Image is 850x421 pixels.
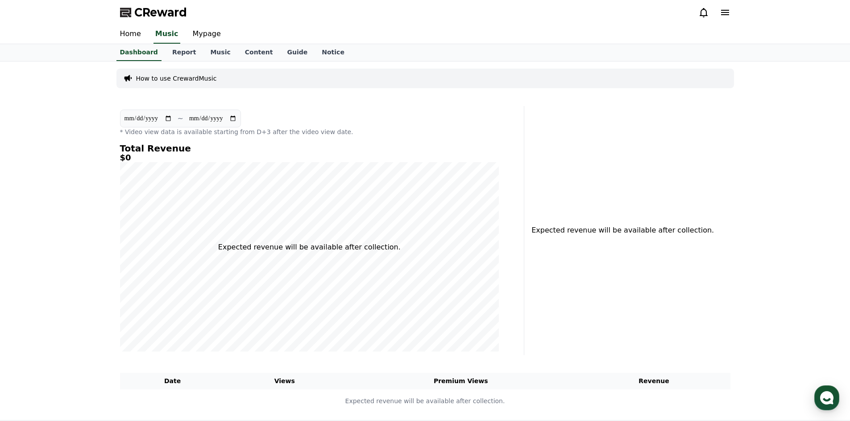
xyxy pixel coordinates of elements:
th: Premium Views [344,373,578,389]
a: Report [165,44,203,61]
a: Music [203,44,237,61]
th: Date [120,373,225,389]
th: Views [225,373,344,389]
a: Music [153,25,180,44]
a: Content [238,44,280,61]
h5: $0 [120,153,499,162]
a: How to use CrewardMusic [136,74,217,83]
a: Guide [280,44,315,61]
p: Expected revenue will be available after collection. [218,242,401,253]
a: Dashboard [116,44,162,61]
p: * Video view data is available starting from D+3 after the video view date. [120,127,499,136]
span: CReward [134,5,187,20]
a: CReward [120,5,187,20]
a: Notice [315,44,352,61]
p: Expected revenue will be available after collection. [120,396,730,406]
h4: Total Revenue [120,143,499,153]
th: Revenue [578,373,730,389]
a: Home [113,25,148,44]
a: Mypage [186,25,228,44]
p: Expected revenue will be available after collection. [531,225,709,236]
p: ~ [178,113,183,124]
